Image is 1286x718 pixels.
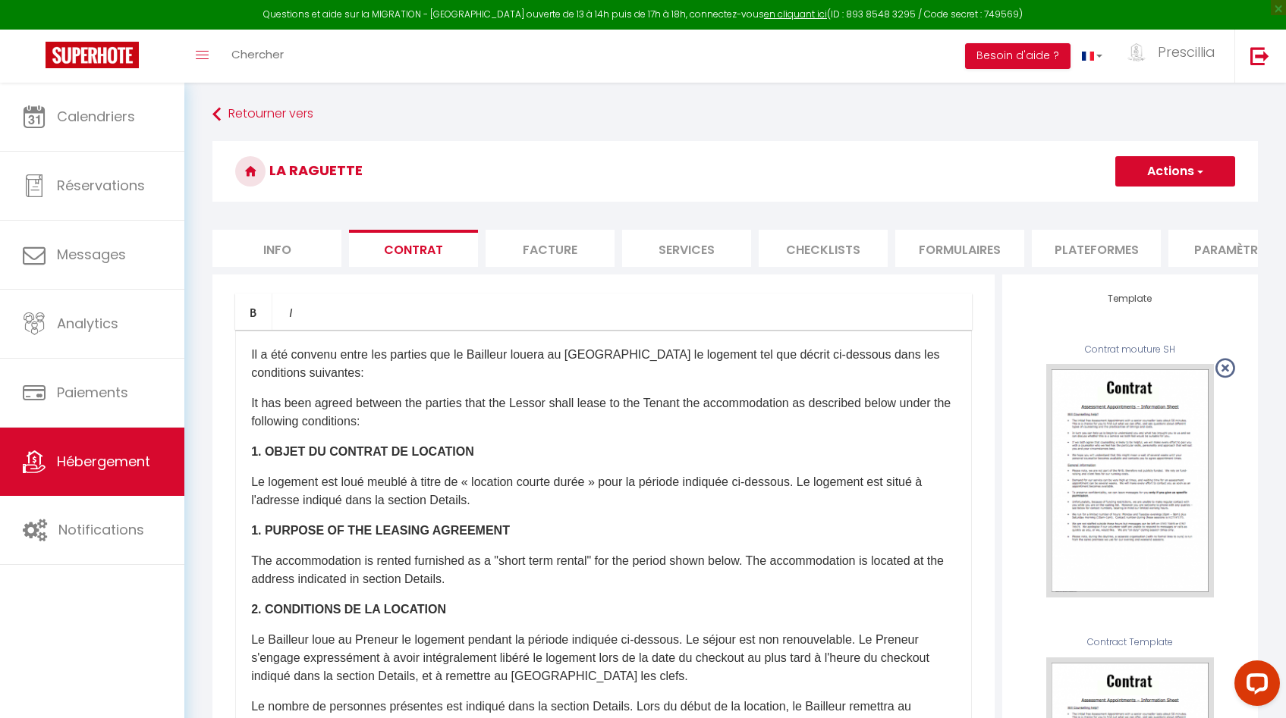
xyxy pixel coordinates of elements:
h4: Template [1025,293,1235,304]
a: ... Prescillia [1114,30,1234,83]
a: en cliquant ici [764,8,827,20]
strong: 2. CONDITIONS DE LA LOCATION [251,603,446,616]
p: It has been agreed between the parties that the Lessor shall lease to the Tenant the accommodatio... [251,394,956,431]
a: Italic [272,293,309,330]
h3: La Raguette [212,141,1258,202]
li: Services [622,230,751,267]
span: Calendriers [57,107,135,126]
strong: 1. OBJET DU CONTRAT DE LOCATION [251,445,474,458]
li: Formulaires [895,230,1024,267]
span: Notifications [58,520,144,539]
p: ​Il a été convenu entre les parties que le Bailleur louera au [GEOGRAPHIC_DATA] le logement tel q... [251,346,956,382]
p: Le Bailleur loue au Preneur le logement pendant la période indiquée ci-dessous. Le séjour est non... [251,631,956,685]
img: ... [1125,43,1148,61]
span: Réservations [57,176,145,195]
span: Hébergement [57,452,150,471]
div: Contract Template [1025,635,1235,650]
strong: 1. PURPOSE OF THE LEASING AGREEMENT [251,524,510,537]
span: Prescillia [1158,42,1215,61]
div: Contrat mouture SH [1025,343,1235,357]
li: Facture [486,230,615,267]
img: logout [1250,46,1269,65]
li: Plateformes [1032,230,1161,267]
img: template-contract.png [1046,364,1215,597]
p: The accommodation is rented furnished as a "short term rental" for the period shown below. The ac... [251,552,956,588]
button: Besoin d'aide ? [965,43,1071,69]
img: Super Booking [46,42,139,68]
a: Chercher [220,30,295,83]
a: Retourner vers [212,101,1258,128]
button: Actions [1115,156,1235,187]
span: Paiements [57,383,128,402]
p: Le logement est loué meublé à titre de « location courte durée » pour la période indiquée ci-dess... [251,473,956,509]
span: Chercher [231,46,284,62]
li: Info [212,230,341,267]
li: Checklists [759,230,888,267]
span: Messages [57,245,126,264]
iframe: LiveChat chat widget [1222,654,1286,718]
span: Analytics [57,314,118,333]
a: Bold [235,293,272,330]
li: Contrat [349,230,478,267]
